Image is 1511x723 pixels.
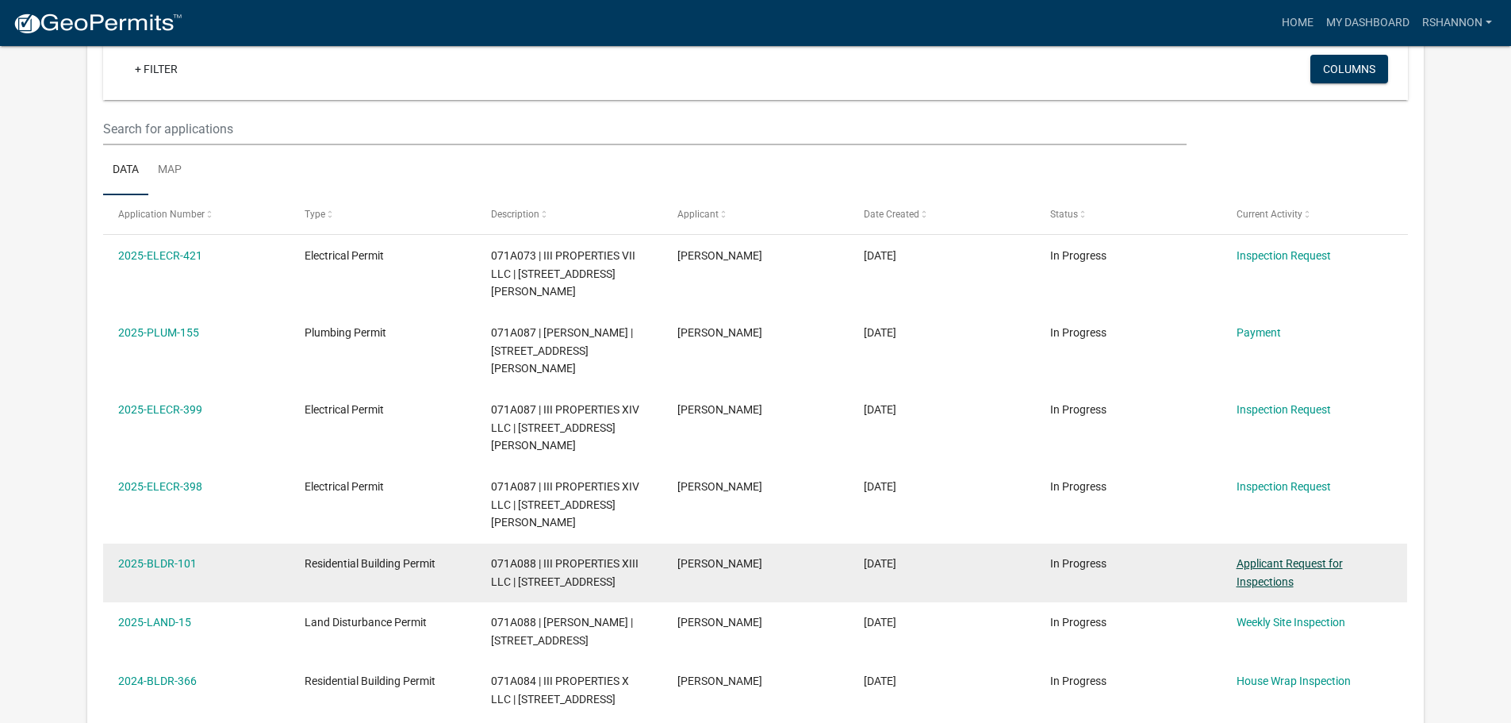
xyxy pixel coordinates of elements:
span: Robby Shannon [677,403,762,416]
span: 07/30/2025 [864,326,896,339]
span: Electrical Permit [305,249,384,262]
span: Robby Shannon [677,675,762,687]
datatable-header-cell: Status [1034,195,1221,233]
span: Robby Shannon [677,557,762,570]
a: Payment [1237,326,1281,339]
span: Robby Shannon [677,326,762,339]
a: Inspection Request [1237,249,1331,262]
span: 07/29/2025 [864,403,896,416]
a: 2025-ELECR-421 [118,249,202,262]
span: In Progress [1050,403,1106,416]
a: + Filter [122,55,190,83]
a: Inspection Request [1237,403,1331,416]
input: Search for applications [103,113,1186,145]
span: In Progress [1050,249,1106,262]
span: 071A087 | III PROPERTIES XIV LLC | 1460 Sandy Creek Road [491,480,639,529]
span: Robby Shannon [677,616,762,629]
span: 03/27/2025 [864,557,896,570]
datatable-header-cell: Type [290,195,476,233]
a: 2025-LAND-15 [118,616,191,629]
a: 2024-BLDR-366 [118,675,197,687]
a: Applicant Request for Inspections [1237,557,1343,588]
datatable-header-cell: Current Activity [1221,195,1407,233]
span: 07/29/2025 [864,480,896,493]
datatable-header-cell: Application Number [103,195,290,233]
datatable-header-cell: Description [476,195,662,233]
span: 071A088 | Rachel Sorrows | 115 OAK HILL CIR [491,616,633,647]
span: Current Activity [1237,209,1302,220]
a: Weekly Site Inspection [1237,616,1345,629]
span: Residential Building Permit [305,557,435,570]
span: Robby Shannon [677,249,762,262]
span: Status [1050,209,1078,220]
span: Residential Building Permit [305,675,435,687]
a: Map [148,145,191,196]
span: Plumbing Permit [305,326,386,339]
a: 2025-PLUM-155 [118,326,199,339]
span: In Progress [1050,326,1106,339]
span: Electrical Permit [305,403,384,416]
a: rshannon [1416,8,1498,38]
span: 071A087 | III PROPERTIES XIV LLC | 600 Loyd Road [491,403,639,452]
span: 071A087 | Christopher Wilkins | 1460 Sandy Creek Road [491,326,633,375]
a: House Wrap Inspection [1237,675,1351,687]
button: Columns [1310,55,1388,83]
span: Electrical Permit [305,480,384,493]
span: 071A073 | III PROPERTIES VII LLC | 1460 Sandy Creek Road [491,249,635,298]
a: 2025-BLDR-101 [118,557,197,570]
span: Date Created [864,209,919,220]
span: Description [491,209,539,220]
span: In Progress [1050,557,1106,570]
span: 10/15/2024 [864,675,896,687]
a: Home [1275,8,1320,38]
datatable-header-cell: Date Created [849,195,1035,233]
span: 02/18/2025 [864,616,896,629]
a: Inspection Request [1237,480,1331,493]
span: Type [305,209,325,220]
span: 071A088 | III PROPERTIES XIII LLC | 115 OAK HILL CIR [491,557,639,588]
span: 08/05/2025 [864,249,896,262]
span: Applicant [677,209,719,220]
span: In Progress [1050,480,1106,493]
a: My Dashboard [1320,8,1416,38]
a: Data [103,145,148,196]
datatable-header-cell: Applicant [662,195,849,233]
a: 2025-ELECR-399 [118,403,202,416]
span: In Progress [1050,675,1106,687]
span: Robby Shannon [677,480,762,493]
span: 071A084 | III PROPERTIES X LLC | 107 Oak Hill Circle [491,675,629,706]
span: Application Number [118,209,205,220]
span: In Progress [1050,616,1106,629]
span: Land Disturbance Permit [305,616,427,629]
a: 2025-ELECR-398 [118,480,202,493]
